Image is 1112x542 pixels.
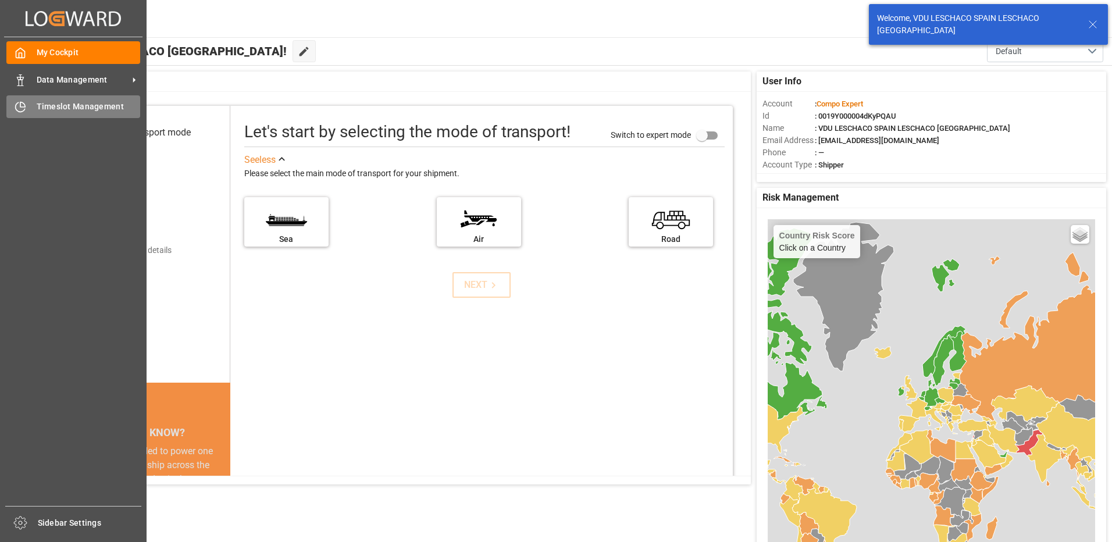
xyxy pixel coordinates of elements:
[817,99,863,108] span: Compo Expert
[815,124,1010,133] span: : VDU LESCHACO SPAIN LESCHACO [GEOGRAPHIC_DATA]
[987,40,1103,62] button: open menu
[762,159,815,171] span: Account Type
[815,148,824,157] span: : —
[37,101,141,113] span: Timeslot Management
[6,95,140,118] a: Timeslot Management
[244,153,276,167] div: See less
[779,231,855,252] div: Click on a Country
[38,517,142,529] span: Sidebar Settings
[815,161,844,169] span: : Shipper
[99,244,172,256] div: Add shipping details
[244,167,725,181] div: Please select the main mode of transport for your shipment.
[762,110,815,122] span: Id
[815,112,896,120] span: : 0019Y000004dKyPQAU
[762,134,815,147] span: Email Address
[6,41,140,64] a: My Cockpit
[762,191,839,205] span: Risk Management
[250,233,323,245] div: Sea
[762,98,815,110] span: Account
[611,130,691,139] span: Switch to expert mode
[779,231,855,240] h4: Country Risk Score
[37,47,141,59] span: My Cockpit
[762,122,815,134] span: Name
[37,74,129,86] span: Data Management
[815,99,863,108] span: :
[244,120,571,144] div: Let's start by selecting the mode of transport!
[214,444,230,542] button: next slide / item
[635,233,707,245] div: Road
[452,272,511,298] button: NEXT
[762,147,815,159] span: Phone
[1071,225,1089,244] a: Layers
[877,12,1077,37] div: Welcome, VDU LESCHACO SPAIN LESCHACO [GEOGRAPHIC_DATA]
[48,40,287,62] span: Hello VDU LESCHACO [GEOGRAPHIC_DATA]!
[443,233,515,245] div: Air
[996,45,1022,58] span: Default
[815,136,939,145] span: : [EMAIL_ADDRESS][DOMAIN_NAME]
[464,278,500,292] div: NEXT
[762,74,801,88] span: User Info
